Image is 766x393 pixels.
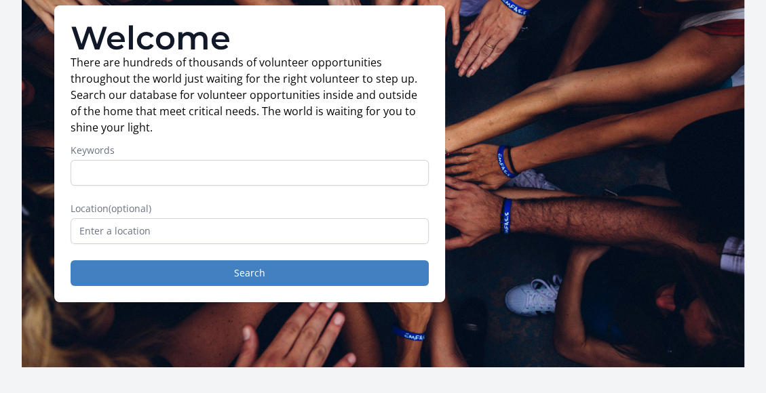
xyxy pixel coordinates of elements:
h1: Welcome [71,22,429,54]
button: Search [71,260,429,286]
p: There are hundreds of thousands of volunteer opportunities throughout the world just waiting for ... [71,54,429,136]
span: (optional) [109,202,151,215]
label: Location [71,202,429,215]
input: Enter a location [71,218,429,244]
label: Keywords [71,144,429,157]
